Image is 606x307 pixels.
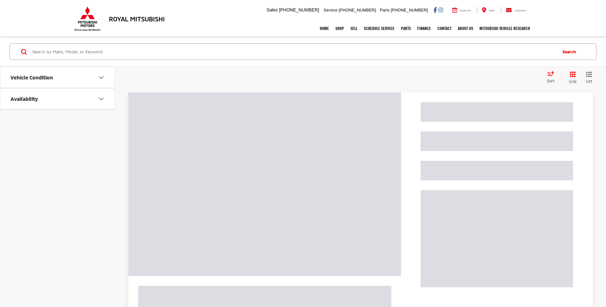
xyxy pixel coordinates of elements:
span: Service [460,9,471,12]
div: Availability [11,96,38,102]
a: Home [317,20,332,36]
div: Vehicle Condition [97,74,105,81]
button: Search [556,44,585,60]
span: Sales [266,7,278,12]
button: Grid View [562,71,581,84]
img: Mitsubishi [73,6,102,31]
span: Service [324,8,337,12]
a: Parts: Opens in a new tab [398,20,414,36]
a: Instagram: Click to visit our Instagram page [438,7,443,12]
input: Search by Make, Model, or Keyword [32,44,556,59]
div: Vehicle Condition [11,74,53,80]
span: List [586,79,592,84]
h3: Royal Mitsubishi [109,15,165,22]
a: Facebook: Click to visit our Facebook page [433,7,437,12]
span: Map [489,9,495,12]
span: [PHONE_NUMBER] [391,8,428,12]
span: Contact [514,9,526,12]
a: Finance [414,20,434,36]
a: Map [477,7,499,13]
a: Contact [501,7,532,13]
div: Availability [97,95,105,103]
a: Shop [332,20,347,36]
button: AvailabilityAvailability [0,88,115,109]
a: About Us [455,20,476,36]
button: List View [581,71,597,84]
span: Parts [380,8,389,12]
a: Mitsubishi Vehicle Research [476,20,533,36]
button: Select sort value [544,71,562,84]
a: Schedule Service: Opens in a new tab [361,20,398,36]
span: [PHONE_NUMBER] [279,7,319,12]
span: Sort [547,79,555,83]
span: [PHONE_NUMBER] [339,8,376,12]
a: Service [448,7,476,13]
a: Sell [347,20,361,36]
span: Grid [569,79,576,84]
button: Vehicle ConditionVehicle Condition [0,67,115,88]
a: Contact [434,20,455,36]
